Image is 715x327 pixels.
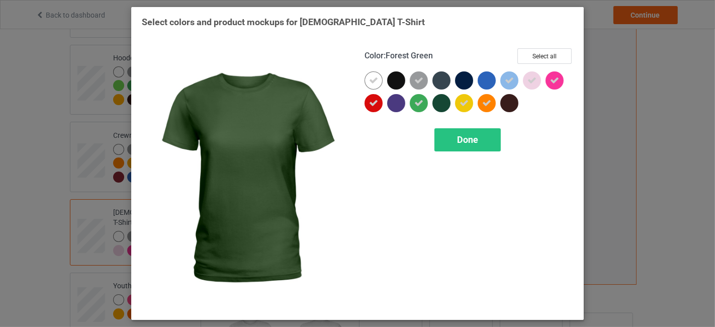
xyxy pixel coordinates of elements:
span: Select colors and product mockups for [DEMOGRAPHIC_DATA] T-Shirt [142,17,425,27]
button: Select all [517,48,572,64]
h4: : [365,51,433,61]
span: Forest Green [386,51,433,60]
span: Done [457,134,478,145]
img: regular.jpg [142,48,350,309]
span: Color [365,51,384,60]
